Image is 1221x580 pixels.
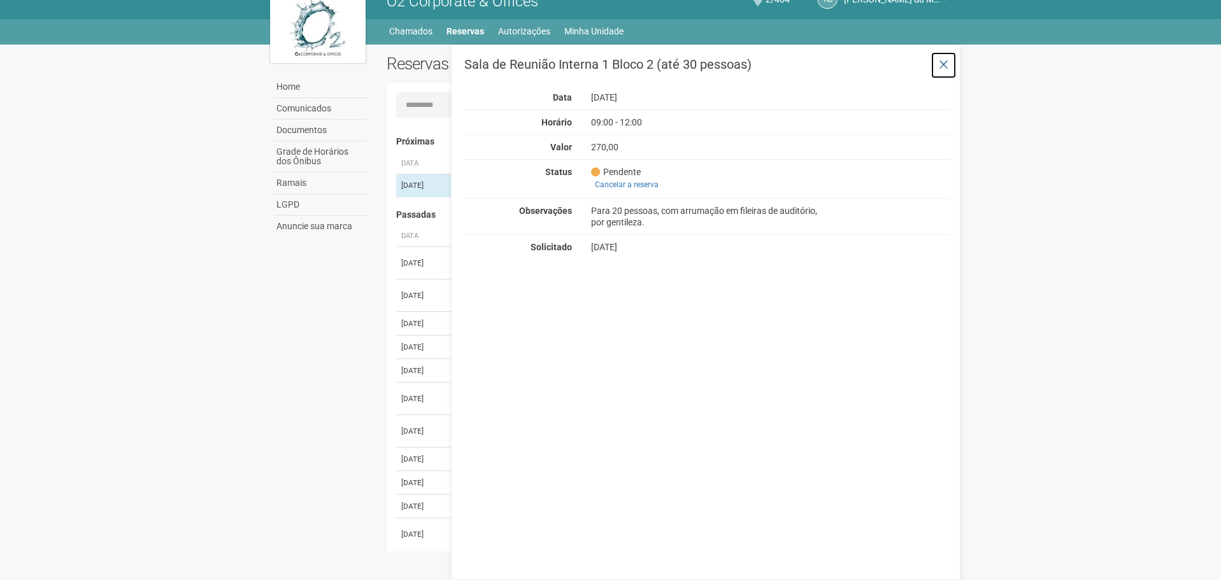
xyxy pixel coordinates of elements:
[273,98,368,120] a: Comunicados
[396,359,447,383] td: [DATE]
[396,153,447,174] th: Data
[519,206,572,216] strong: Observações
[447,336,815,359] td: Sala de Reunião Interna 2 Bloco 2 (até 30 pessoas)
[273,216,368,237] a: Anuncie sua marca
[447,495,815,518] td: Sala de Reunião Interna 1 Bloco 2 (até 30 pessoas)
[447,226,815,247] th: Área ou Serviço
[396,174,447,197] td: [DATE]
[447,174,815,197] td: Sala de Reunião Interna 1 Bloco 2 (até 30 pessoas)
[531,242,572,252] strong: Solicitado
[273,173,368,194] a: Ramais
[498,22,550,40] a: Autorizações
[582,92,834,103] div: [DATE]
[446,22,484,40] a: Reservas
[447,153,815,174] th: Área ou Serviço
[396,495,447,518] td: [DATE]
[389,22,432,40] a: Chamados
[447,448,815,471] td: Sala de Reunião Interna 1 Bloco 2 (até 30 pessoas)
[582,117,834,128] div: 09:00 - 12:00
[582,141,834,153] div: 270,00
[396,279,447,312] td: [DATE]
[387,54,659,73] h2: Reservas
[396,448,447,471] td: [DATE]
[447,383,815,415] td: Sala de Reunião Interna 1 Bloco 2 (até 30 pessoas)
[396,415,447,448] td: [DATE]
[447,359,815,383] td: Sala de Reunião Interna 1 Bloco 2 (até 30 pessoas)
[545,167,572,177] strong: Status
[553,92,572,103] strong: Data
[447,518,815,551] td: Sala de Reunião Interna 1 Bloco 2 (até 30 pessoas)
[396,137,942,146] h4: Próximas
[464,58,950,71] h3: Sala de Reunião Interna 1 Bloco 2 (até 30 pessoas)
[396,336,447,359] td: [DATE]
[273,76,368,98] a: Home
[396,383,447,415] td: [DATE]
[591,166,641,178] span: Pendente
[273,120,368,141] a: Documentos
[564,22,624,40] a: Minha Unidade
[582,241,834,253] div: [DATE]
[447,247,815,279] td: Sala de Reunião Externa 3A (até 8 pessoas)
[396,312,447,336] td: [DATE]
[396,210,942,220] h4: Passadas
[396,471,447,495] td: [DATE]
[396,226,447,247] th: Data
[541,117,572,127] strong: Horário
[396,247,447,279] td: [DATE]
[273,141,368,173] a: Grade de Horários dos Ônibus
[447,415,815,448] td: Sala de Reunião Interna 1 Bloco 2 (até 30 pessoas)
[273,194,368,216] a: LGPD
[447,312,815,336] td: Sala de Reunião Interna 1 Bloco 2 (até 30 pessoas)
[396,518,447,551] td: [DATE]
[582,205,834,228] div: Para 20 pessoas, com arrumação em fileiras de auditório, por gentileza.
[447,279,815,312] td: Sala de Reunião Interna 1 Bloco 2 (até 30 pessoas)
[550,142,572,152] strong: Valor
[591,178,662,192] a: Cancelar a reserva
[447,471,815,495] td: Sala de Reunião Interna 1 Bloco 2 (até 30 pessoas)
